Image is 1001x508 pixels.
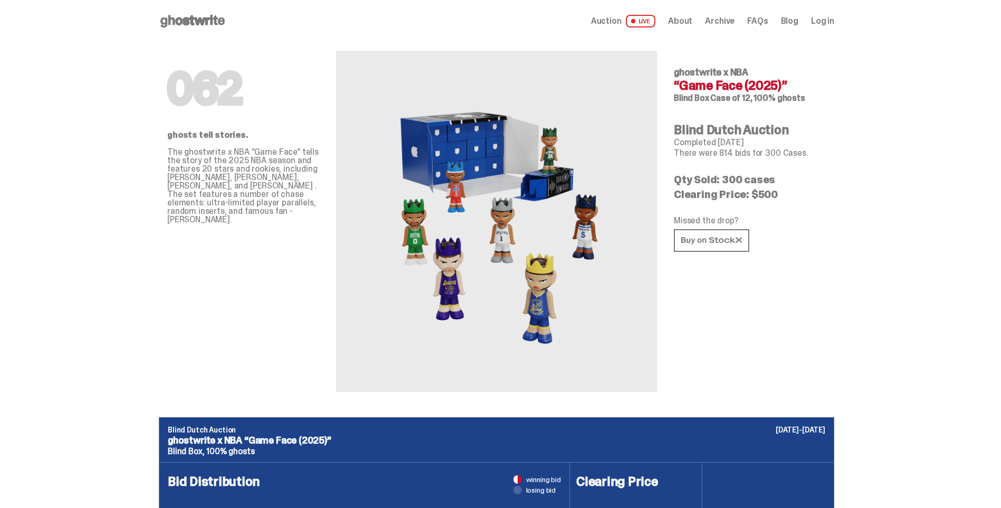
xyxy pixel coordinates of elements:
a: Archive [705,17,735,25]
p: [DATE]-[DATE] [776,426,825,434]
span: winning bid [526,476,561,483]
p: Qty Sold: 300 cases [674,174,826,185]
img: NBA&ldquo;Game Face (2025)&rdquo; [380,76,613,366]
p: Clearing Price: $500 [674,189,826,200]
p: Missed the drop? [674,217,826,225]
span: Blind Box, [168,446,204,457]
h4: Clearing Price [576,475,695,488]
a: Auction LIVE [591,15,655,27]
a: About [668,17,692,25]
p: ghostwrite x NBA “Game Face (2025)” [168,436,825,445]
h4: “Game Face (2025)” [674,79,826,92]
span: losing bid [526,486,556,494]
span: Blind Box [674,92,709,104]
p: The ghostwrite x NBA "Game Face" tells the story of the 2025 NBA season and features 20 stars and... [167,148,319,224]
span: LIVE [626,15,656,27]
h4: Blind Dutch Auction [674,124,826,136]
p: Completed [DATE] [674,138,826,147]
span: Auction [591,17,622,25]
p: There were 814 bids for 300 Cases. [674,149,826,157]
p: Blind Dutch Auction [168,426,825,434]
span: ghostwrite x NBA [674,66,748,79]
a: Log in [811,17,834,25]
span: Case of 12, 100% ghosts [710,92,805,104]
p: ghosts tell stories. [167,131,319,139]
a: Blog [781,17,798,25]
h1: 062 [167,68,319,110]
span: 100% ghosts [206,446,254,457]
a: FAQs [747,17,768,25]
